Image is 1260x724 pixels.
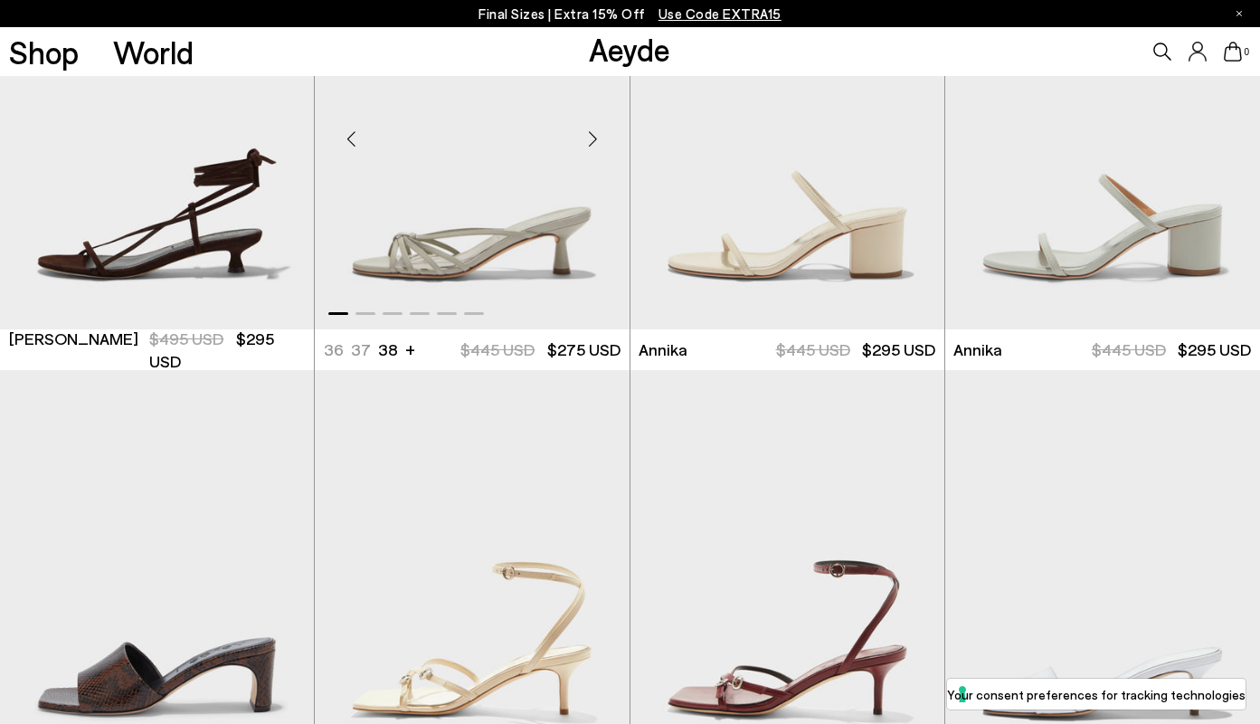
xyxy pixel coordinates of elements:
[405,337,415,361] li: +
[947,679,1246,710] button: Your consent preferences for tracking technologies
[658,5,782,22] span: Navigate to /collections/ss25-final-sizes
[566,112,621,167] div: Next slide
[547,339,621,359] span: $275 USD
[378,338,398,361] li: 38
[1092,339,1166,359] span: $445 USD
[478,3,782,25] p: Final Sizes | Extra 15% Off
[639,338,687,361] span: Annika
[113,36,194,68] a: World
[945,329,1260,370] a: Annika $445 USD $295 USD
[9,36,79,68] a: Shop
[1178,339,1251,359] span: $295 USD
[315,329,629,370] a: 36 37 38 + $445 USD $275 USD
[862,339,935,359] span: $295 USD
[149,329,223,348] span: $495 USD
[1224,42,1242,62] a: 0
[947,685,1246,704] label: Your consent preferences for tracking technologies
[9,328,138,350] span: [PERSON_NAME]
[589,30,670,68] a: Aeyde
[953,338,1002,361] span: Annika
[776,339,850,359] span: $445 USD
[630,329,944,370] a: Annika $445 USD $295 USD
[324,112,378,167] div: Previous slide
[460,339,535,359] span: $445 USD
[1242,47,1251,57] span: 0
[324,338,394,361] ul: variant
